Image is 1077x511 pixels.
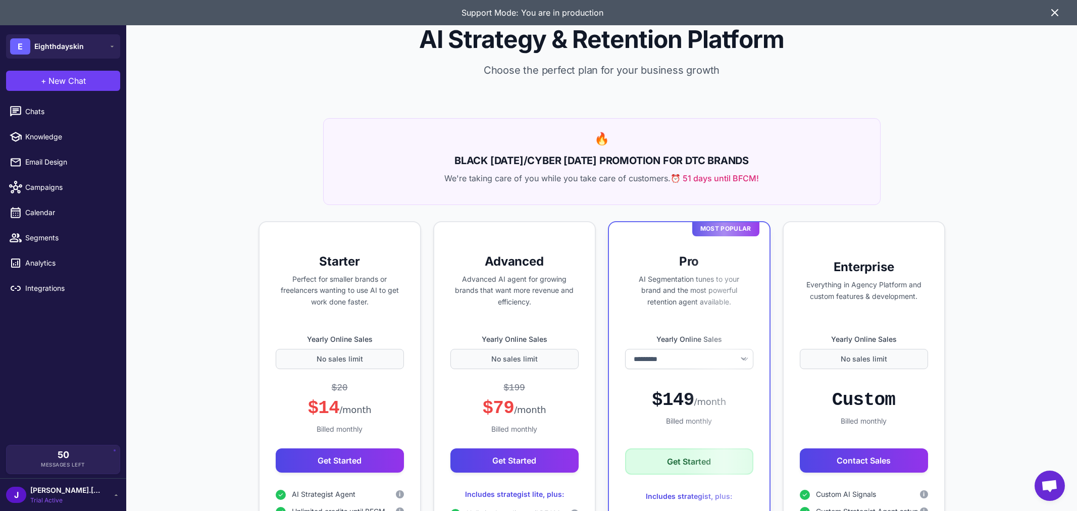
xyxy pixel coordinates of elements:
h2: BLACK [DATE]/CYBER [DATE] PROMOTION FOR DTC BRANDS [336,153,868,168]
span: i [399,490,400,499]
span: Trial Active [30,496,101,505]
div: Includes strategist, plus: [625,491,753,502]
div: Open chat [1035,471,1065,501]
div: Most Popular [692,221,759,236]
a: Chats [4,101,122,122]
a: Campaigns [4,177,122,198]
div: Billed monthly [450,424,579,435]
a: Analytics [4,252,122,274]
label: Yearly Online Sales [800,334,928,345]
p: Perfect for smaller brands or freelancers wanting to use AI to get work done faster. [276,274,404,308]
div: E [10,38,30,55]
div: $149 [652,389,726,412]
button: +New Chat [6,71,120,91]
label: Yearly Online Sales [276,334,404,345]
span: + [41,75,46,87]
div: $199 [503,381,525,395]
a: Email Design [4,151,122,173]
span: New Chat [48,75,86,87]
h3: Pro [625,253,753,270]
span: Messages Left [41,461,85,469]
span: Analytics [25,258,114,269]
span: Campaigns [25,182,114,193]
span: No sales limit [317,353,363,365]
p: AI Segmentation tunes to your brand and the most powerful retention agent available. [625,274,753,308]
div: $14 [307,397,371,420]
span: Calendar [25,207,114,218]
h3: Starter [276,253,404,270]
span: ⏰ 51 days until BFCM! [671,172,759,184]
p: Choose the perfect plan for your business growth [142,63,1061,78]
a: Knowledge [4,126,122,147]
span: /month [694,396,726,407]
div: Billed monthly [276,424,404,435]
span: 50 [58,450,69,459]
span: No sales limit [841,353,887,365]
button: EEighthdayskin [6,34,120,59]
span: [PERSON_NAME].[PERSON_NAME] [30,485,101,496]
div: Custom [832,389,895,412]
span: i [923,490,925,499]
div: Includes strategist lite, plus: [450,489,579,500]
button: Contact Sales [800,448,928,473]
label: Yearly Online Sales [625,334,753,345]
span: AI Strategist Agent [292,489,355,500]
p: Advanced AI agent for growing brands that want more revenue and efficiency. [450,274,579,308]
span: Segments [25,232,114,243]
p: We're taking care of you while you take care of customers. [336,172,868,184]
span: /month [514,404,546,415]
span: Email Design [25,157,114,168]
span: Knowledge [25,131,114,142]
div: $79 [482,397,546,420]
h1: AI Strategy & Retention Platform [142,24,1061,55]
span: Chats [25,106,114,117]
h3: Advanced [450,253,579,270]
button: Get Started [276,448,404,473]
span: 🔥 [594,131,609,146]
label: Yearly Online Sales [450,334,579,345]
button: Get Started [450,448,579,473]
div: J [6,487,26,503]
div: Billed monthly [800,416,928,427]
div: Billed monthly [625,416,753,427]
a: Integrations [4,278,122,299]
span: /month [339,404,371,415]
p: Everything in Agency Platform and custom features & development. [800,279,928,302]
h3: Enterprise [800,259,928,275]
a: Calendar [4,202,122,223]
div: $20 [332,381,348,395]
span: Custom AI Signals [816,489,876,500]
span: Eighthdayskin [34,41,84,52]
a: Segments [4,227,122,248]
span: Integrations [25,283,114,294]
button: Get Started [625,448,753,475]
span: No sales limit [491,353,538,365]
